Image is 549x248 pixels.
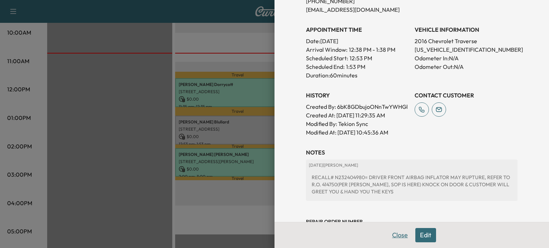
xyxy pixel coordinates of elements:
[306,45,409,54] p: Arrival Window:
[306,54,348,62] p: Scheduled Start:
[306,148,518,157] h3: NOTES
[387,228,412,242] button: Close
[306,5,409,14] p: [EMAIL_ADDRESS][DOMAIN_NAME]
[306,25,409,34] h3: APPOINTMENT TIME
[306,120,409,128] p: Modified By : Tekion Sync
[309,162,515,168] p: [DATE] | [PERSON_NAME]
[306,37,409,45] p: Date: [DATE]
[306,111,409,120] p: Created At : [DATE] 11:29:35 AM
[415,62,518,71] p: Odometer Out: N/A
[306,91,409,100] h3: History
[306,62,345,71] p: Scheduled End:
[306,128,409,137] p: Modified At : [DATE] 10:45:36 AM
[415,37,518,45] p: 2016 Chevrolet Traverse
[350,54,372,62] p: 12:53 PM
[306,102,409,111] p: Created By : 6bK8GDbujoONnTwYWHGl
[306,71,409,80] p: Duration: 60 minutes
[415,228,436,242] button: Edit
[415,25,518,34] h3: VEHICLE INFORMATION
[415,91,518,100] h3: CONTACT CUSTOMER
[415,54,518,62] p: Odometer In: N/A
[306,218,518,225] h3: Repair Order number
[309,171,515,198] div: RECALL# N232404980= DRIVER FRONT AIRBAG INFLATOR MAY RUPTURE, REFER TO R.O. 414750(PER [PERSON_NA...
[346,62,365,71] p: 1:53 PM
[415,45,518,54] p: [US_VEHICLE_IDENTIFICATION_NUMBER]
[349,45,395,54] span: 12:38 PM - 1:38 PM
